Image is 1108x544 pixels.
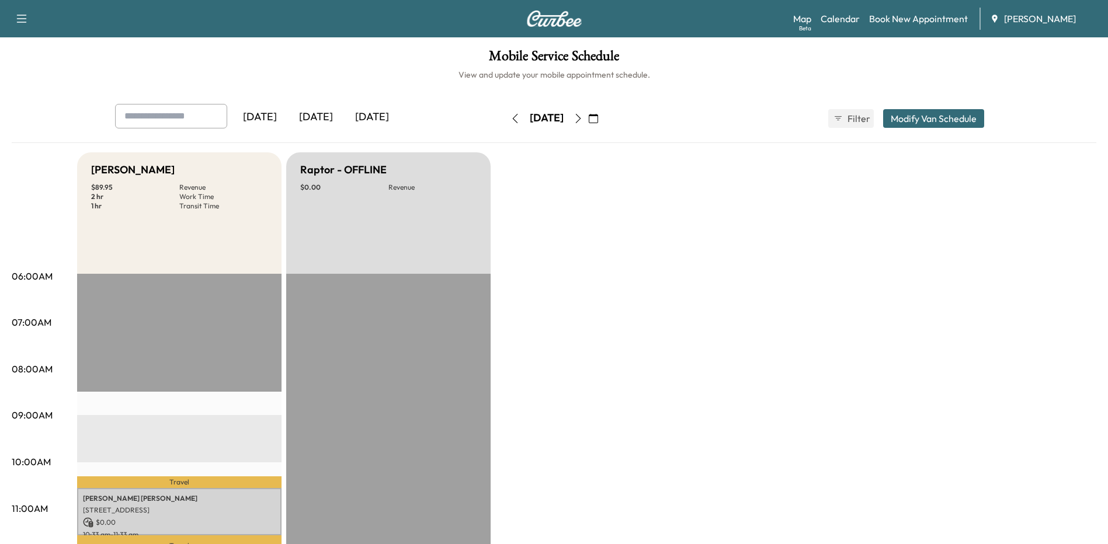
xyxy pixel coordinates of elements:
[12,501,48,515] p: 11:00AM
[83,517,276,528] p: $ 0.00
[1004,12,1076,26] span: [PERSON_NAME]
[793,12,811,26] a: MapBeta
[232,104,288,131] div: [DATE]
[91,183,179,192] p: $ 89.95
[300,183,388,192] p: $ 0.00
[344,104,400,131] div: [DATE]
[821,12,860,26] a: Calendar
[179,201,268,211] p: Transit Time
[799,24,811,33] div: Beta
[77,476,282,488] p: Travel
[83,505,276,515] p: [STREET_ADDRESS]
[179,192,268,201] p: Work Time
[12,269,53,283] p: 06:00AM
[526,11,582,27] img: Curbee Logo
[12,362,53,376] p: 08:00AM
[91,162,175,178] h5: [PERSON_NAME]
[12,455,51,469] p: 10:00AM
[12,69,1096,81] h6: View and update your mobile appointment schedule.
[83,494,276,503] p: [PERSON_NAME] [PERSON_NAME]
[83,530,276,539] p: 10:33 am - 11:33 am
[828,109,874,128] button: Filter
[12,49,1096,69] h1: Mobile Service Schedule
[388,183,477,192] p: Revenue
[883,109,984,128] button: Modify Van Schedule
[848,111,869,125] span: Filter
[91,201,179,211] p: 1 hr
[91,192,179,201] p: 2 hr
[869,12,968,26] a: Book New Appointment
[300,162,387,178] h5: Raptor - OFFLINE
[12,315,51,329] p: 07:00AM
[288,104,344,131] div: [DATE]
[530,111,564,125] div: [DATE]
[179,183,268,192] p: Revenue
[12,408,53,422] p: 09:00AM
